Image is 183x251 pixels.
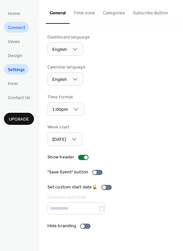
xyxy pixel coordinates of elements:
[52,75,67,84] span: English
[47,34,90,41] div: Dashboard language
[8,38,20,45] span: Views
[4,22,29,33] a: Connect
[4,64,29,75] a: Settings
[4,8,24,19] a: Home
[47,64,86,71] div: Calendar language
[4,36,24,47] a: Views
[47,169,88,176] div: "Save Event" button
[8,95,30,101] span: Contact Us
[8,10,20,17] span: Home
[47,154,74,161] div: Show header
[4,50,26,61] a: Design
[8,52,22,59] span: Design
[47,124,81,131] div: Week start
[8,24,25,31] span: Connect
[47,223,76,229] div: Hide branding
[4,92,34,103] a: Contact Us
[9,116,29,123] span: Upgrade
[4,113,34,125] button: Upgrade
[52,135,66,144] span: [DATE]
[52,45,67,54] span: English
[4,78,22,89] a: Form
[8,66,25,73] span: Settings
[52,105,68,114] span: 1:00pm
[8,81,18,87] span: Form
[47,94,83,101] div: Time format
